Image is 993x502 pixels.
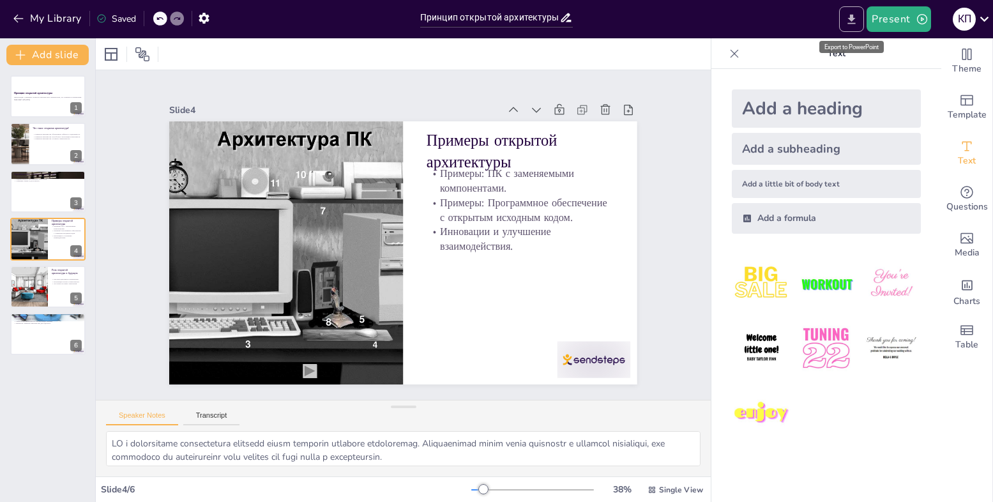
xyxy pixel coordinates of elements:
[732,89,921,128] div: Add a heading
[953,6,976,32] button: к п
[52,278,82,280] p: Быстрая адаптация к изменениям.
[732,133,921,165] div: Add a subheading
[10,313,86,355] div: https://cdn.sendsteps.com/images/logo/sendsteps_logo_white.pnghttps://cdn.sendsteps.com/images/lo...
[955,246,980,260] span: Media
[10,266,86,308] div: https://cdn.sendsteps.com/images/logo/sendsteps_logo_white.pnghttps://cdn.sendsteps.com/images/lo...
[941,268,992,314] div: Add charts and graphs
[14,323,82,325] p: Важность открытой архитектуры для будущего.
[659,485,703,495] span: Single View
[33,133,82,135] p: Открытая архитектура обеспечивает гибкость и адаптивность.
[10,75,86,118] div: https://cdn.sendsteps.com/images/logo/sendsteps_logo_white.pnghttps://cdn.sendsteps.com/images/lo...
[420,8,559,27] input: Insert title
[732,170,921,198] div: Add a little bit of body text
[861,254,921,314] img: 3.jpeg
[14,320,82,323] p: Гибкость и совместимость как ключевые аспекты.
[953,8,976,31] div: к п
[14,98,82,101] p: Generated with [URL]
[14,91,52,95] strong: Принцип открытой архитектуры
[70,150,82,162] div: 2
[70,340,82,351] div: 6
[796,319,856,378] img: 5.jpeg
[427,166,614,195] p: Примеры: ПК с заменяемыми компонентами.
[70,102,82,114] div: 1
[183,411,240,425] button: Transcript
[52,219,82,226] p: Примеры открытой архитектуры
[52,280,82,283] p: Интеграция систем и компонентов.
[10,8,87,29] button: My Library
[33,126,82,130] p: Что такое открытая архитектура?
[10,123,86,165] div: https://cdn.sendsteps.com/images/logo/sendsteps_logo_white.pnghttps://cdn.sendsteps.com/images/lo...
[33,135,82,138] p: Открытая архитектура способствует интеграции компонентов.
[946,200,988,214] span: Questions
[867,6,930,32] button: Present
[96,13,136,25] div: Saved
[14,317,82,320] p: Развитие технологий через открытую архитектуру.
[106,411,178,425] button: Speaker Notes
[941,84,992,130] div: Add ready made slides
[52,282,82,285] p: Доступность новых технологий.
[607,483,637,496] div: 38 %
[70,293,82,304] div: 5
[70,197,82,209] div: 3
[948,108,987,122] span: Template
[958,154,976,168] span: Text
[955,338,978,352] span: Table
[427,130,614,173] p: Примеры открытой архитектуры
[732,203,921,234] div: Add a formula
[52,225,82,229] p: Примеры: ПК с заменяемыми компонентами.
[732,384,791,443] img: 7.jpeg
[732,254,791,314] img: 1.jpeg
[52,234,82,239] p: Инновации и улучшение взаимодействия.
[52,268,82,275] p: Роль открытой архитектуры в будущем
[941,38,992,84] div: Change the overall theme
[941,176,992,222] div: Get real-time input from your audience
[169,104,499,116] div: Slide 4
[14,315,82,319] p: Заключение
[52,230,82,234] p: Примеры: Программное обеспечение с открытым исходным кодом.
[839,6,864,32] button: Export to PowerPoint
[14,172,82,176] p: Преимущества открытой архитектуры
[861,319,921,378] img: 6.jpeg
[106,431,701,466] textarea: LO i dolorsitame consectetura elitsedd eiusm temporin utlabore etdoloremag. Aliquaenimad minim ve...
[6,45,89,65] button: Add slide
[14,175,82,178] p: Гибкость и адаптация под нужды пользователей.
[10,218,86,260] div: https://cdn.sendsteps.com/images/logo/sendsteps_logo_white.pnghttps://cdn.sendsteps.com/images/lo...
[14,180,82,183] p: Снижение затрат и доступность.
[952,62,982,76] span: Theme
[135,47,150,62] span: Position
[953,294,980,308] span: Charts
[33,137,82,140] p: Открытая архитектура улучшает совместимость.
[427,195,614,225] p: Примеры: Программное обеспечение с открытым исходным кодом.
[732,319,791,378] img: 4.jpeg
[14,178,82,180] p: Модернизация и актуальность технологий.
[819,41,884,53] div: Export to PowerPoint
[70,245,82,257] div: 4
[101,483,471,496] div: Slide 4 / 6
[427,224,614,254] p: Инновации и улучшение взаимодействия.
[941,314,992,360] div: Add a table
[941,130,992,176] div: Add text boxes
[796,254,856,314] img: 2.jpeg
[941,222,992,268] div: Add images, graphics, shapes or video
[10,171,86,213] div: https://cdn.sendsteps.com/images/logo/sendsteps_logo_white.pnghttps://cdn.sendsteps.com/images/lo...
[14,96,82,99] p: Презентация о принципе открытой архитектуры в компьютерах, его значении и применении.
[101,44,121,65] div: Layout
[745,38,929,69] p: Text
